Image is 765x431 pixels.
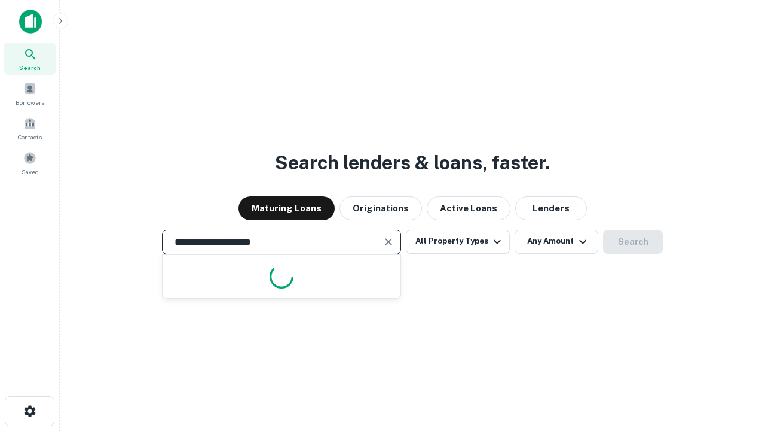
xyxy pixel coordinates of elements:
[4,112,56,144] a: Contacts
[275,148,550,177] h3: Search lenders & loans, faster.
[705,335,765,393] iframe: Chat Widget
[427,196,510,220] button: Active Loans
[515,196,587,220] button: Lenders
[406,230,510,254] button: All Property Types
[19,10,42,34] img: capitalize-icon.png
[339,196,422,220] button: Originations
[16,98,44,107] span: Borrowers
[4,147,56,179] a: Saved
[515,230,598,254] button: Any Amount
[380,233,397,250] button: Clear
[4,43,56,75] a: Search
[22,167,39,177] span: Saved
[18,132,42,142] span: Contacts
[19,63,41,72] span: Search
[4,77,56,110] a: Borrowers
[238,196,335,220] button: Maturing Loans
